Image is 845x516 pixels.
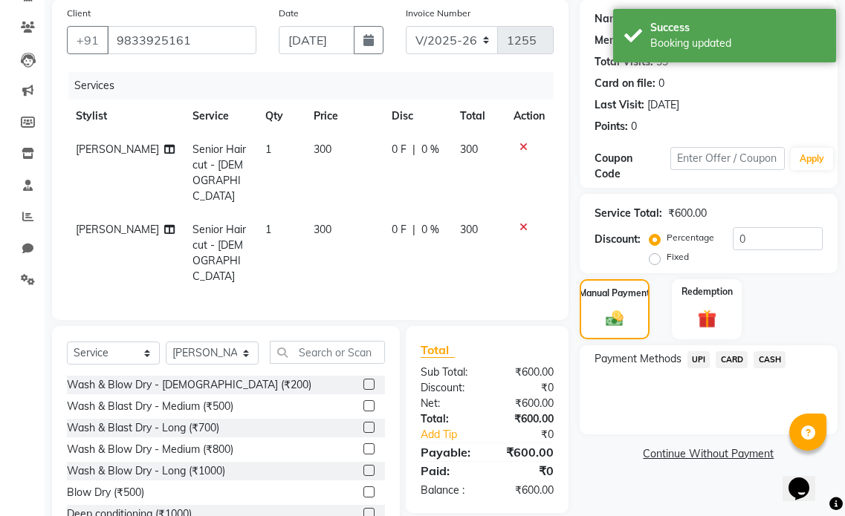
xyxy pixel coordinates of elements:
[184,99,256,133] th: Service
[668,206,707,221] div: ₹600.00
[421,342,455,358] span: Total
[67,399,233,414] div: Wash & Blast Dry - Medium (₹500)
[409,443,487,461] div: Payable:
[67,442,233,457] div: Wash & Blow Dry - Medium (₹800)
[595,151,670,182] div: Coupon Code
[67,26,109,54] button: +91
[631,119,637,134] div: 0
[67,99,184,133] th: Stylist
[192,143,246,203] span: Senior Haircut - [DEMOGRAPHIC_DATA]
[583,446,835,462] a: Continue Without Payment
[383,99,451,133] th: Disc
[595,232,641,247] div: Discount:
[67,463,225,479] div: Wash & Blow Dry - Long (₹1000)
[487,380,564,396] div: ₹0
[192,223,246,283] span: Senior Haircut - [DEMOGRAPHIC_DATA]
[595,54,653,70] div: Total Visits:
[265,223,271,236] span: 1
[421,222,439,238] span: 0 %
[595,206,662,221] div: Service Total:
[67,420,219,436] div: Wash & Blast Dry - Long (₹700)
[451,99,505,133] th: Total
[409,411,487,427] div: Total:
[107,26,256,54] input: Search by Name/Mobile/Email/Code
[67,377,311,393] div: Wash & Blow Dry - [DEMOGRAPHIC_DATA] (₹200)
[487,396,564,411] div: ₹600.00
[716,351,748,368] span: CARD
[392,222,407,238] span: 0 F
[500,427,565,442] div: ₹0
[460,223,478,236] span: 300
[681,285,733,298] label: Redemption
[487,462,564,480] div: ₹0
[487,411,564,427] div: ₹600.00
[406,7,470,20] label: Invoice Number
[595,76,655,91] div: Card on file:
[409,483,487,498] div: Balance :
[650,36,825,51] div: Booking updated
[487,483,564,498] div: ₹600.00
[314,223,331,236] span: 300
[487,365,564,380] div: ₹600.00
[279,7,299,20] label: Date
[67,485,144,500] div: Blow Dry (₹500)
[595,119,628,134] div: Points:
[265,143,271,156] span: 1
[409,380,487,396] div: Discount:
[667,250,689,264] label: Fixed
[76,223,159,236] span: [PERSON_NAME]
[791,148,833,170] button: Apply
[270,341,385,364] input: Search or Scan
[600,309,629,329] img: _cash.svg
[67,7,91,20] label: Client
[647,97,679,113] div: [DATE]
[412,222,415,238] span: |
[595,351,681,367] span: Payment Methods
[579,287,650,300] label: Manual Payment
[670,147,785,170] input: Enter Offer / Coupon Code
[595,33,659,48] div: Membership:
[256,99,305,133] th: Qty
[409,365,487,380] div: Sub Total:
[595,11,628,27] div: Name:
[667,231,714,244] label: Percentage
[460,143,478,156] span: 300
[692,307,722,330] img: _gift.svg
[505,99,554,133] th: Action
[412,142,415,157] span: |
[687,351,710,368] span: UPI
[754,351,786,368] span: CASH
[783,457,830,501] iframe: chat widget
[314,143,331,156] span: 300
[658,76,664,91] div: 0
[595,97,644,113] div: Last Visit:
[595,33,823,48] div: No Active Membership
[409,462,487,480] div: Paid:
[650,20,825,36] div: Success
[76,143,159,156] span: [PERSON_NAME]
[305,99,382,133] th: Price
[409,396,487,411] div: Net:
[392,142,407,157] span: 0 F
[487,443,564,461] div: ₹600.00
[409,427,500,442] a: Add Tip
[68,72,565,99] div: Services
[421,142,439,157] span: 0 %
